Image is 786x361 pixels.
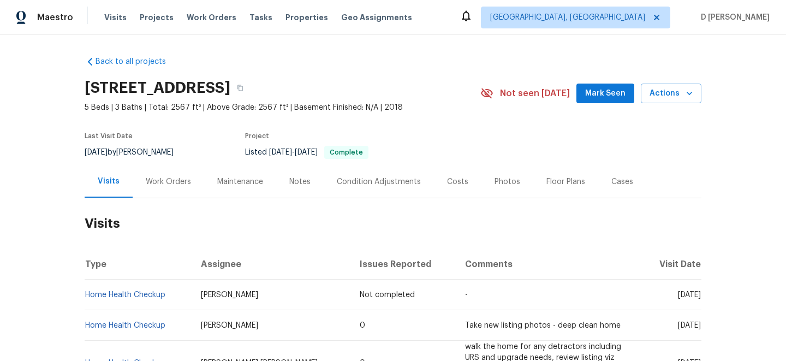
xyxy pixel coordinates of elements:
[465,291,468,299] span: -
[465,322,621,329] span: Take new listing photos - deep clean home
[140,12,174,23] span: Projects
[678,291,701,299] span: [DATE]
[192,249,351,280] th: Assignee
[104,12,127,23] span: Visits
[360,291,415,299] span: Not completed
[85,133,133,139] span: Last Visit Date
[295,149,318,156] span: [DATE]
[85,149,108,156] span: [DATE]
[500,88,570,99] span: Not seen [DATE]
[201,322,258,329] span: [PERSON_NAME]
[85,322,165,329] a: Home Health Checkup
[447,176,468,187] div: Costs
[85,291,165,299] a: Home Health Checkup
[269,149,318,156] span: -
[650,87,693,100] span: Actions
[37,12,73,23] span: Maestro
[85,198,701,249] h2: Visits
[696,12,770,23] span: D [PERSON_NAME]
[351,249,456,280] th: Issues Reported
[98,176,120,187] div: Visits
[641,84,701,104] button: Actions
[337,176,421,187] div: Condition Adjustments
[85,102,480,113] span: 5 Beds | 3 Baths | Total: 2567 ft² | Above Grade: 2567 ft² | Basement Finished: N/A | 2018
[360,322,365,329] span: 0
[641,249,701,280] th: Visit Date
[187,12,236,23] span: Work Orders
[585,87,626,100] span: Mark Seen
[146,176,191,187] div: Work Orders
[495,176,520,187] div: Photos
[325,149,367,156] span: Complete
[85,82,230,93] h2: [STREET_ADDRESS]
[245,149,368,156] span: Listed
[217,176,263,187] div: Maintenance
[245,133,269,139] span: Project
[546,176,585,187] div: Floor Plans
[490,12,645,23] span: [GEOGRAPHIC_DATA], [GEOGRAPHIC_DATA]
[678,322,701,329] span: [DATE]
[230,78,250,98] button: Copy Address
[611,176,633,187] div: Cases
[289,176,311,187] div: Notes
[341,12,412,23] span: Geo Assignments
[576,84,634,104] button: Mark Seen
[456,249,641,280] th: Comments
[201,291,258,299] span: [PERSON_NAME]
[85,249,192,280] th: Type
[85,56,189,67] a: Back to all projects
[269,149,292,156] span: [DATE]
[85,146,187,159] div: by [PERSON_NAME]
[285,12,328,23] span: Properties
[249,14,272,21] span: Tasks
